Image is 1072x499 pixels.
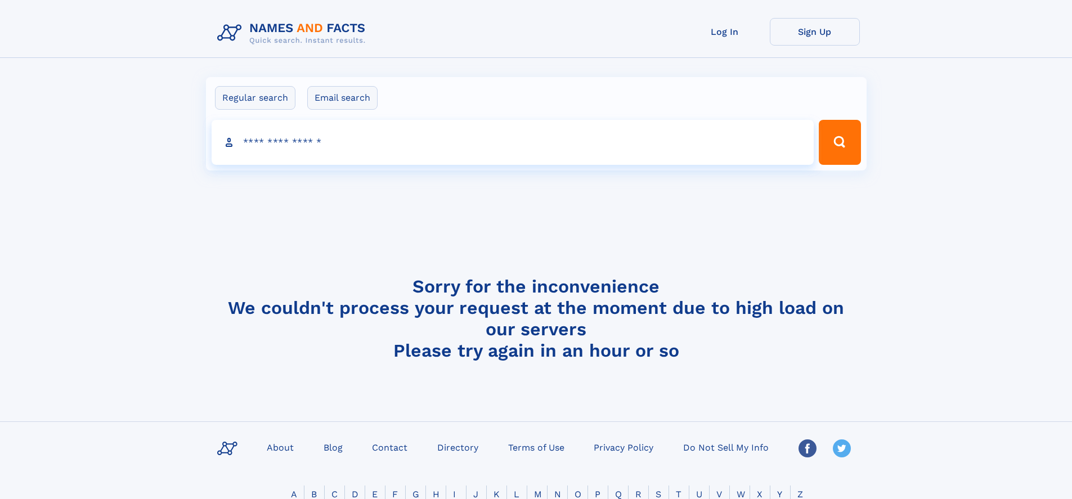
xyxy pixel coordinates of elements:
a: Log In [680,18,770,46]
button: Search Button [819,120,860,165]
a: Sign Up [770,18,860,46]
label: Email search [307,86,378,110]
a: About [262,439,298,455]
h4: Sorry for the inconvenience We couldn't process your request at the moment due to high load on ou... [213,276,860,361]
a: Blog [319,439,347,455]
a: Do Not Sell My Info [679,439,773,455]
a: Contact [367,439,412,455]
img: Facebook [799,439,817,457]
label: Regular search [215,86,295,110]
a: Directory [433,439,483,455]
a: Terms of Use [504,439,569,455]
input: search input [212,120,814,165]
img: Logo Names and Facts [213,18,375,48]
img: Twitter [833,439,851,457]
a: Privacy Policy [589,439,658,455]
